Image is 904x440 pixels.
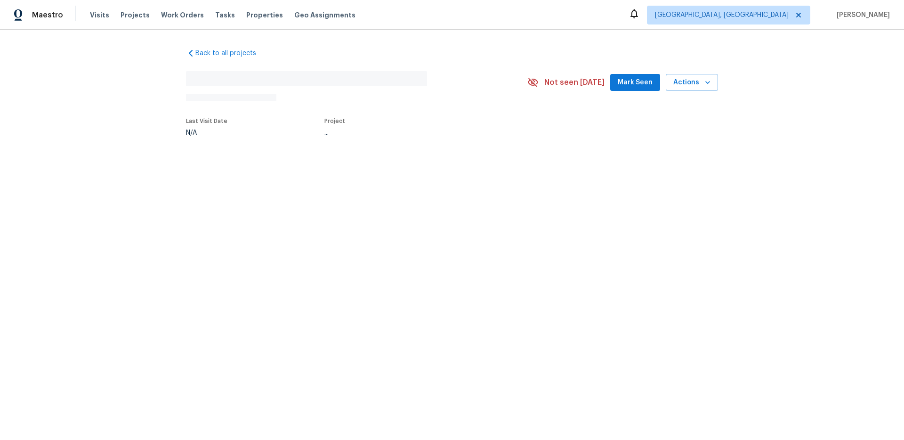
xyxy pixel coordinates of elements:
a: Back to all projects [186,49,276,58]
span: [PERSON_NAME] [833,10,890,20]
span: Geo Assignments [294,10,355,20]
span: Projects [121,10,150,20]
span: Project [324,118,345,124]
span: Tasks [215,12,235,18]
span: [GEOGRAPHIC_DATA], [GEOGRAPHIC_DATA] [655,10,789,20]
span: Work Orders [161,10,204,20]
button: Mark Seen [610,74,660,91]
span: Properties [246,10,283,20]
span: Last Visit Date [186,118,227,124]
div: N/A [186,130,227,136]
span: Maestro [32,10,63,20]
div: ... [324,130,505,136]
button: Actions [666,74,718,91]
span: Visits [90,10,109,20]
span: Mark Seen [618,77,653,89]
span: Not seen [DATE] [544,78,605,87]
span: Actions [673,77,710,89]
